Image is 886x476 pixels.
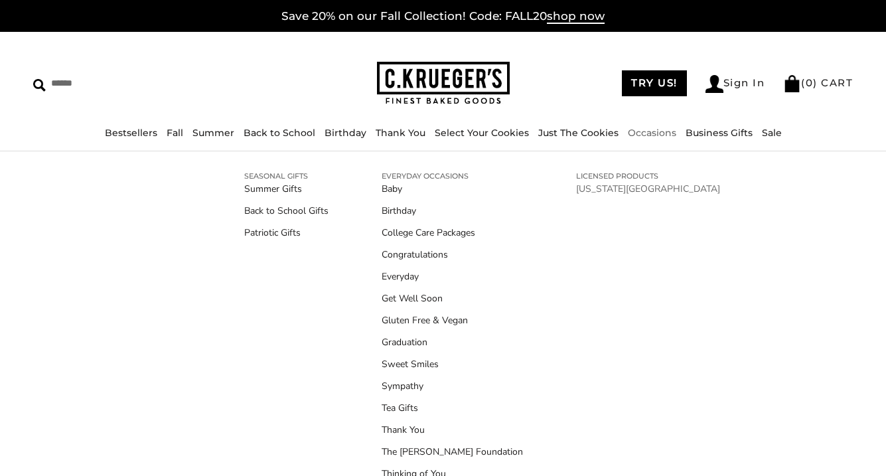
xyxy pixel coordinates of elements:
img: C.KRUEGER'S [377,62,510,105]
a: EVERYDAY OCCASIONS [382,170,523,182]
a: Summer [192,127,234,139]
a: Fall [167,127,183,139]
a: TRY US! [622,70,687,96]
a: Congratulations [382,248,523,262]
a: Bestsellers [105,127,157,139]
a: Summer Gifts [244,182,329,196]
img: Account [705,75,723,93]
a: Sweet Smiles [382,357,523,371]
img: Bag [783,75,801,92]
a: Thank You [382,423,523,437]
a: Sympathy [382,379,523,393]
a: The [PERSON_NAME] Foundation [382,445,523,459]
a: Back to School [244,127,315,139]
a: Sale [762,127,782,139]
a: College Care Packages [382,226,523,240]
a: Occasions [628,127,676,139]
a: SEASONAL GIFTS [244,170,329,182]
a: Business Gifts [686,127,753,139]
img: Search [33,79,46,92]
a: LICENSED PRODUCTS [576,170,720,182]
a: Everyday [382,270,523,283]
a: Thank You [376,127,425,139]
a: Back to School Gifts [244,204,329,218]
a: Sign In [705,75,765,93]
a: Baby [382,182,523,196]
a: (0) CART [783,76,853,89]
span: 0 [806,76,814,89]
a: [US_STATE][GEOGRAPHIC_DATA] [576,182,720,196]
a: Get Well Soon [382,291,523,305]
a: Birthday [325,127,366,139]
input: Search [33,73,223,94]
iframe: Sign Up via Text for Offers [11,426,137,465]
a: Select Your Cookies [435,127,529,139]
a: Just The Cookies [538,127,619,139]
a: Tea Gifts [382,401,523,415]
a: Save 20% on our Fall Collection! Code: FALL20shop now [281,9,605,24]
a: Graduation [382,335,523,349]
a: Gluten Free & Vegan [382,313,523,327]
a: Patriotic Gifts [244,226,329,240]
a: Birthday [382,204,523,218]
span: shop now [547,9,605,24]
